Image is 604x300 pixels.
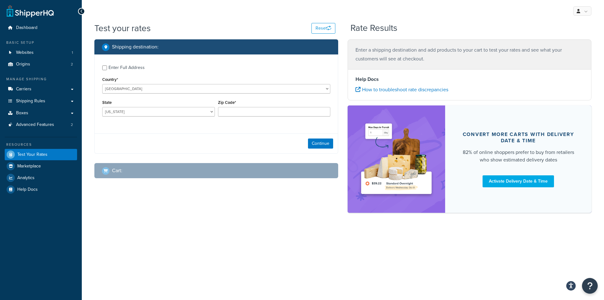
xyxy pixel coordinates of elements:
span: Test Your Rates [17,152,48,157]
p: Enter a shipping destination and add products to your cart to test your rates and see what your c... [355,46,584,63]
div: Basic Setup [5,40,77,45]
span: Advanced Features [16,122,54,127]
span: Websites [16,50,34,55]
h1: Test your rates [94,22,151,34]
a: Origins2 [5,59,77,70]
button: Open Resource Center [582,278,598,294]
div: Enter Full Address [109,63,145,72]
a: Test Your Rates [5,149,77,160]
input: Enter Full Address [102,65,107,70]
div: Convert more carts with delivery date & time [460,131,576,144]
li: Websites [5,47,77,59]
span: Origins [16,62,30,67]
div: 82% of online shoppers prefer to buy from retailers who show estimated delivery dates [460,149,576,164]
h2: Rate Results [350,23,397,33]
span: Carriers [16,87,31,92]
span: Help Docs [17,187,38,192]
h2: Shipping destination : [112,44,159,50]
a: Activate Delivery Date & Time [483,175,554,187]
h2: Cart : [112,168,122,173]
button: Continue [308,139,333,149]
span: Boxes [16,110,28,116]
a: Help Docs [5,184,77,195]
li: Origins [5,59,77,70]
li: Advanced Features [5,119,77,131]
a: Boxes [5,107,77,119]
a: How to troubleshoot rate discrepancies [355,86,448,93]
span: Dashboard [16,25,37,31]
a: Websites1 [5,47,77,59]
h4: Help Docs [355,76,584,83]
a: Advanced Features2 [5,119,77,131]
a: Shipping Rules [5,95,77,107]
label: Country* [102,77,118,82]
a: Carriers [5,83,77,95]
div: Resources [5,142,77,147]
label: State [102,100,112,105]
span: Analytics [17,175,35,181]
span: 2 [71,62,73,67]
div: Manage Shipping [5,76,77,82]
button: Reset [311,23,335,34]
a: Marketplace [5,161,77,172]
img: feature-image-ddt-36eae7f7280da8017bfb280eaccd9c446f90b1fe08728e4019434db127062ab4.png [357,115,436,203]
span: Shipping Rules [16,99,45,104]
label: Zip Code* [218,100,236,105]
span: 2 [71,122,73,127]
a: Analytics [5,172,77,184]
a: Dashboard [5,22,77,34]
span: 1 [72,50,73,55]
span: Marketplace [17,164,41,169]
